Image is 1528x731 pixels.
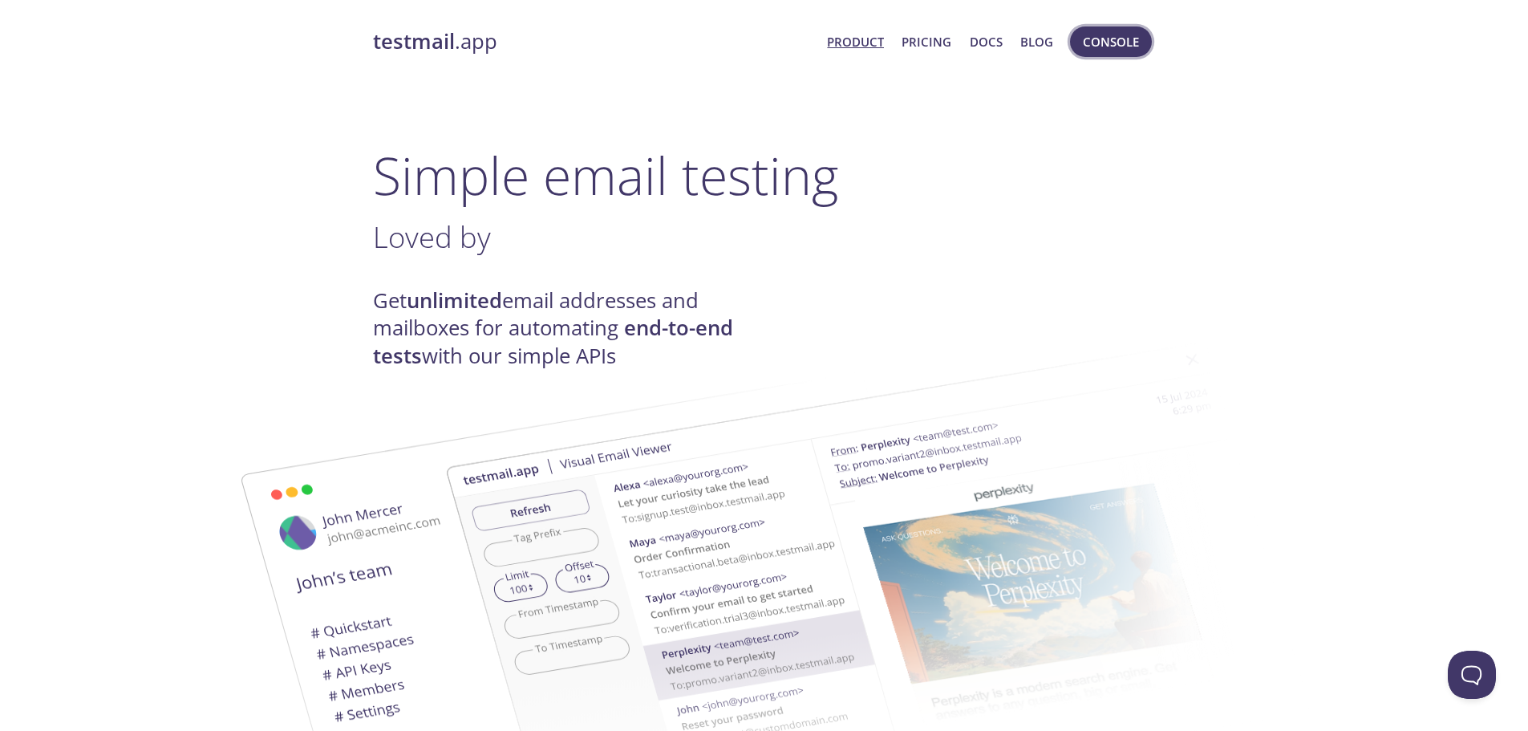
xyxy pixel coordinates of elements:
[407,286,502,315] strong: unlimited
[1020,31,1053,52] a: Blog
[373,217,491,257] span: Loved by
[373,27,455,55] strong: testmail
[827,31,884,52] a: Product
[373,314,733,369] strong: end-to-end tests
[1070,26,1152,57] button: Console
[373,144,1156,206] h1: Simple email testing
[902,31,951,52] a: Pricing
[373,287,764,370] h4: Get email addresses and mailboxes for automating with our simple APIs
[970,31,1003,52] a: Docs
[1448,651,1496,699] iframe: Help Scout Beacon - Open
[373,28,815,55] a: testmail.app
[1083,31,1139,52] span: Console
